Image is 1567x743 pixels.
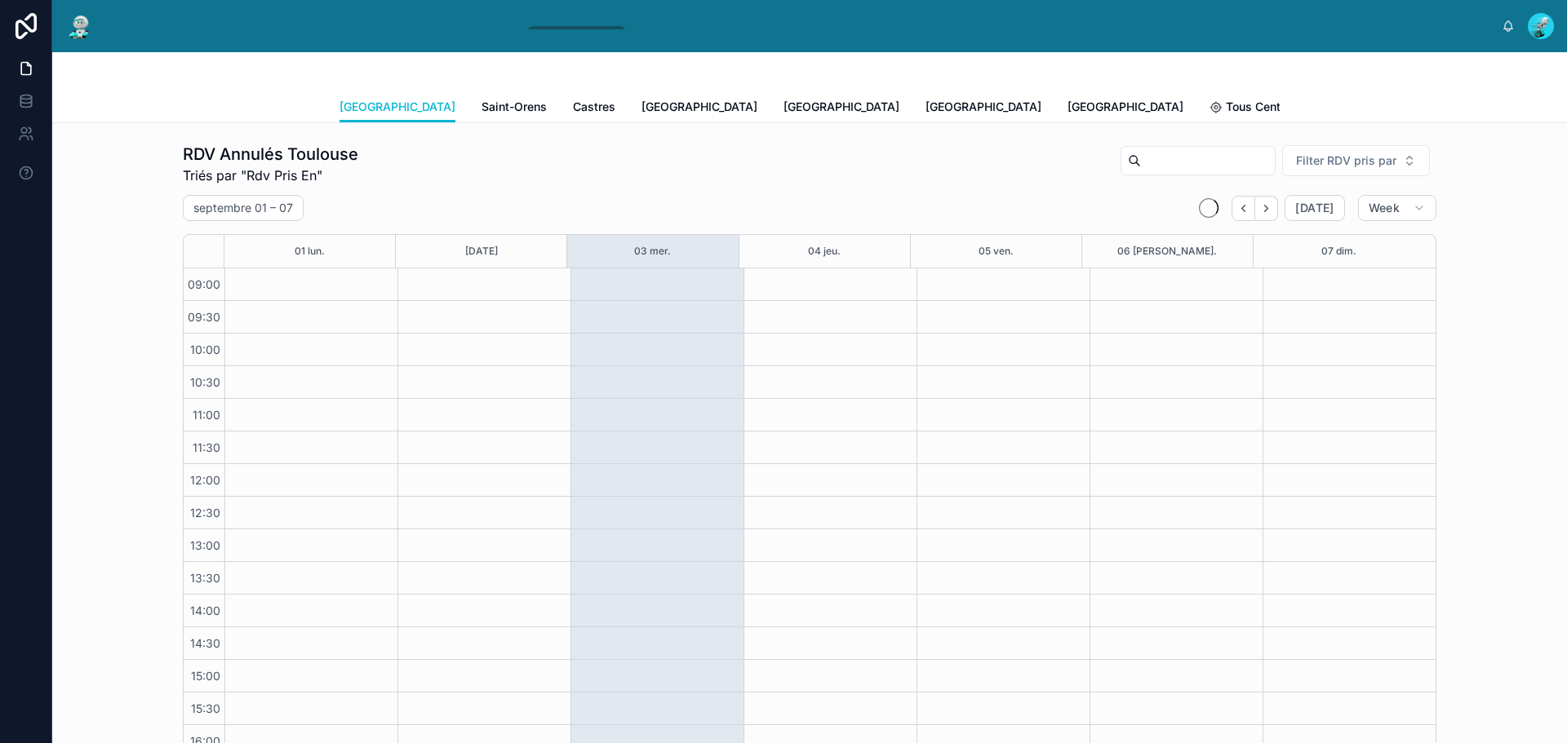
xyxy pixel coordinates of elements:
span: 09:30 [184,310,224,324]
span: 13:30 [186,571,224,585]
button: 04 jeu. [808,235,841,268]
img: App logo [65,13,95,39]
span: 11:00 [189,408,224,422]
span: 14:00 [186,604,224,617]
span: 14:30 [186,636,224,650]
h1: RDV Annulés Toulouse [183,143,358,166]
a: Tous Centres [1210,92,1298,125]
a: Castres [573,92,615,125]
span: [GEOGRAPHIC_DATA] [926,99,1041,115]
span: Triés par "Rdv Pris En" [183,166,358,185]
button: 01 lun. [295,235,325,268]
span: [DATE] [1295,201,1334,215]
span: 12:30 [186,506,224,520]
span: Week [1369,201,1400,215]
button: [DATE] [1285,195,1344,221]
span: [GEOGRAPHIC_DATA] [340,99,455,115]
a: [GEOGRAPHIC_DATA] [926,92,1041,125]
span: Castres [573,99,615,115]
span: 15:00 [187,669,224,683]
span: 09:00 [184,277,224,291]
span: 10:30 [186,375,224,389]
div: scrollable content [108,23,1502,29]
span: [GEOGRAPHIC_DATA] [783,99,899,115]
span: Tous Centres [1226,99,1298,115]
span: 12:00 [186,473,224,487]
span: 15:30 [187,701,224,715]
button: [DATE] [465,235,498,268]
span: 11:30 [189,440,224,454]
h2: septembre 01 – 07 [193,200,293,216]
button: 05 ven. [979,235,1014,268]
span: Filter RDV pris par [1296,153,1396,169]
button: 06 [PERSON_NAME]. [1117,235,1217,268]
a: Saint-Orens [482,92,547,125]
button: Week [1358,195,1436,221]
span: 10:00 [186,343,224,356]
span: Saint-Orens [482,99,547,115]
button: Next [1255,196,1278,221]
a: [GEOGRAPHIC_DATA] [1068,92,1183,125]
a: [GEOGRAPHIC_DATA] [641,92,757,125]
button: 07 dim. [1321,235,1356,268]
button: Select Button [1282,145,1430,176]
button: 03 mer. [634,235,671,268]
a: [GEOGRAPHIC_DATA] [783,92,899,125]
span: 13:00 [186,538,224,552]
span: [GEOGRAPHIC_DATA] [641,99,757,115]
span: [GEOGRAPHIC_DATA] [1068,99,1183,115]
a: [GEOGRAPHIC_DATA] [340,92,455,123]
button: Back [1232,196,1255,221]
